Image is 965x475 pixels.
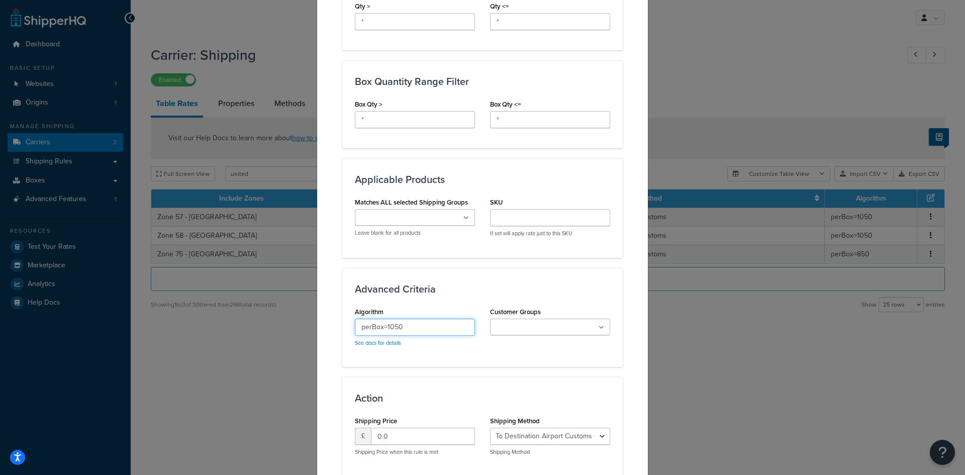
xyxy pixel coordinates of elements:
h3: Advanced Criteria [355,283,610,295]
h3: Applicable Products [355,174,610,185]
p: If set will apply rate just to this SKU [490,230,610,237]
p: Shipping Method [490,448,610,456]
label: Shipping Method [490,417,540,425]
label: Customer Groups [490,308,541,316]
p: Shipping Price when this rule is met [355,448,475,456]
h3: Action [355,393,610,404]
label: SKU [490,199,503,206]
p: Leave blank for all products [355,229,475,237]
label: Matches ALL selected Shipping Groups [355,199,468,206]
a: See docs for details [355,339,401,347]
label: Qty > [355,3,370,10]
label: Box Qty <= [490,101,521,108]
label: Box Qty > [355,101,382,108]
h3: Box Quantity Range Filter [355,76,610,87]
label: Shipping Price [355,417,397,425]
span: £ [355,428,371,445]
label: Qty <= [490,3,509,10]
label: Algorithm [355,308,383,316]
